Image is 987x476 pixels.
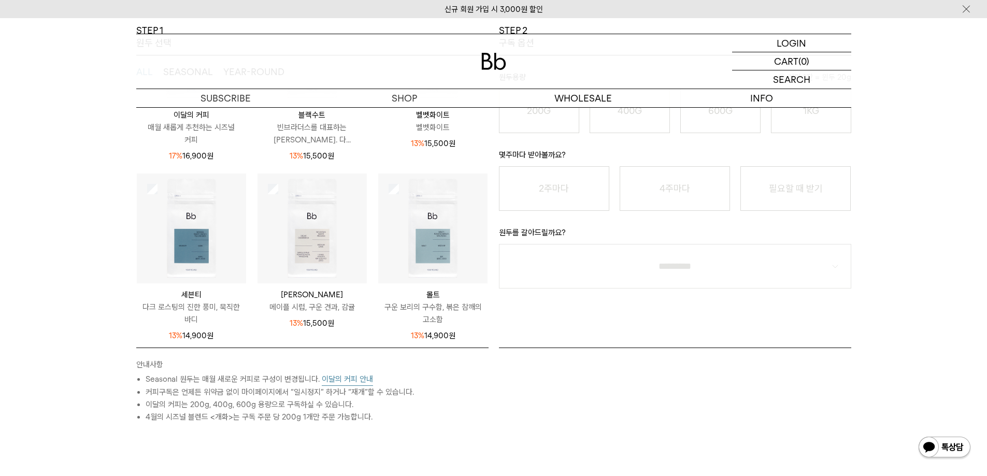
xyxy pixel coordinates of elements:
img: 상품이미지 [378,174,488,283]
p: 14,900 [169,329,213,342]
p: 구운 보리의 구수함, 볶은 참깨의 고소함 [378,301,488,326]
li: 이달의 커피는 200g, 400g, 600g 용량으로 구독하실 수 있습니다. [146,398,489,411]
img: 로고 [481,53,506,70]
li: Seasonal 원두는 매월 새로운 커피로 구성이 변경됩니다. [146,373,489,386]
p: 메이플 시럽, 구운 견과, 감귤 [258,301,367,313]
p: 몇주마다 받아볼까요? [499,149,851,166]
o: 1KG [803,105,819,116]
button: 이달의 커피 안내 [322,373,373,386]
p: [PERSON_NAME] [258,289,367,301]
button: 4주마다 [620,166,730,211]
span: 원 [449,139,455,148]
span: 13% [290,319,303,328]
a: 신규 회원 가입 시 3,000원 할인 [445,5,543,14]
button: 200G [499,89,579,133]
span: 13% [411,139,424,148]
p: 14,900 [411,329,455,342]
p: WHOLESALE [494,89,673,107]
p: 이달의 커피 [137,109,246,121]
button: 1KG [771,89,851,133]
p: 세븐티 [137,289,246,301]
img: 카카오톡 채널 1:1 채팅 버튼 [918,436,971,460]
p: 매월 새롭게 추천하는 시즈널 커피 [137,121,246,146]
button: 필요할 때 받기 [740,166,851,211]
p: 벨벳화이트 [378,121,488,134]
p: 몰트 [378,289,488,301]
img: 상품이미지 [137,174,246,283]
p: LOGIN [777,34,806,52]
p: 안내사항 [136,358,489,373]
p: 원두를 갈아드릴까요? [499,226,851,244]
li: 커피구독은 언제든 위약금 없이 마이페이지에서 “일시정지” 하거나 “재개”할 수 있습니다. [146,386,489,398]
span: 원 [207,151,213,161]
a: SUBSCRIBE [136,89,315,107]
o: 600G [708,105,733,116]
span: 원 [327,319,334,328]
span: 13% [411,331,424,340]
o: 200G [527,105,551,116]
p: 빈브라더스를 대표하는 [PERSON_NAME]. 다... [258,121,367,146]
o: 400G [618,105,642,116]
span: 원 [327,151,334,161]
span: 원 [449,331,455,340]
p: 15,500 [290,150,334,162]
span: 13% [290,151,303,161]
p: SEARCH [773,70,810,89]
span: 원 [207,331,213,340]
p: 벨벳화이트 [378,109,488,121]
p: (0) [798,52,809,70]
span: 13% [169,331,182,340]
li: 4월의 시즈널 블렌드 <개화>는 구독 주문 당 200g 1개만 주문 가능합니다. [146,411,489,423]
span: 17% [169,151,182,161]
p: INFO [673,89,851,107]
button: 2주마다 [499,166,609,211]
a: SHOP [315,89,494,107]
p: CART [774,52,798,70]
p: 15,500 [411,137,455,150]
button: 400G [590,89,670,133]
button: 600G [680,89,761,133]
a: CART (0) [732,52,851,70]
p: 16,900 [169,150,213,162]
p: 다크 로스팅의 진한 풍미, 묵직한 바디 [137,301,246,326]
p: 15,500 [290,317,334,329]
a: LOGIN [732,34,851,52]
p: 블랙수트 [258,109,367,121]
img: 상품이미지 [258,174,367,283]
